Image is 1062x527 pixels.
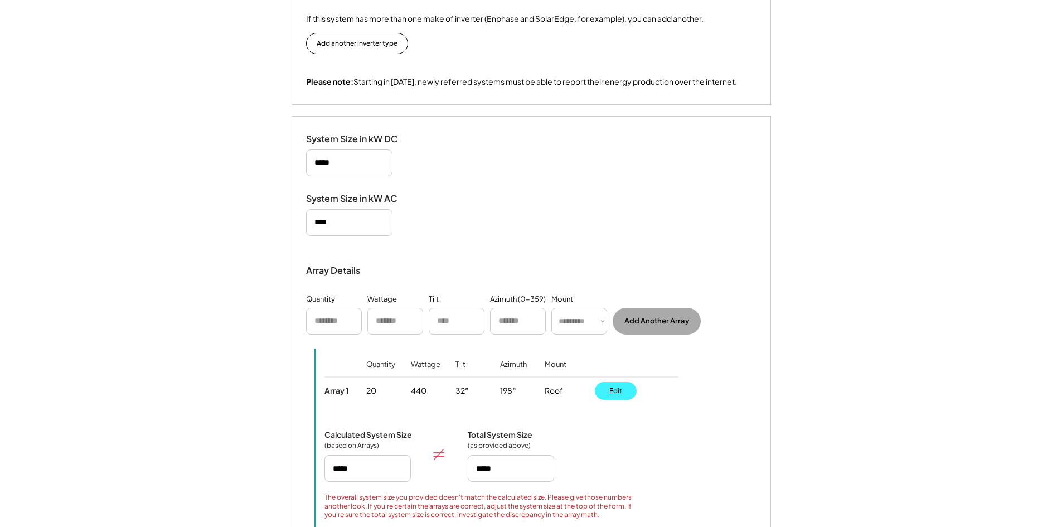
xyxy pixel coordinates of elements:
div: 20 [366,385,376,397]
div: Azimuth (0-359) [490,294,546,305]
button: Edit [595,382,637,400]
button: Add another inverter type [306,33,408,54]
div: Array 1 [324,385,348,395]
strong: Please note: [306,76,353,86]
div: Tilt [429,294,439,305]
div: Mount [551,294,573,305]
div: Calculated System Size [324,429,412,439]
button: Add Another Array [613,308,701,335]
div: 32° [455,385,469,397]
div: The overall system size you provided doesn't match the calculated size. Please give those numbers... [324,493,645,519]
div: 198° [500,385,516,397]
div: Wattage [367,294,397,305]
div: Quantity [366,360,395,385]
div: Total System Size [468,429,532,439]
div: (as provided above) [468,441,531,450]
div: System Size in kW AC [306,193,418,205]
div: Wattage [411,360,440,385]
div: (based on Arrays) [324,441,380,450]
div: 440 [411,385,426,397]
div: Mount [545,360,566,385]
div: Roof [545,385,563,397]
div: Starting in [DATE], newly referred systems must be able to report their energy production over th... [306,76,737,88]
div: Quantity [306,294,335,305]
div: System Size in kW DC [306,133,418,145]
div: Tilt [455,360,465,385]
div: Array Details [306,264,362,277]
div: If this system has more than one make of inverter (Enphase and SolarEdge, for example), you can a... [306,13,704,25]
div: Azimuth [500,360,527,385]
